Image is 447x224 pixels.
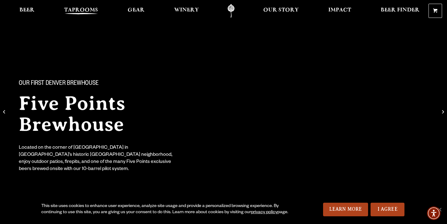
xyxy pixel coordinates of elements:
[19,93,211,135] h2: Five Points Brewhouse
[371,203,404,216] a: I Agree
[427,206,441,220] div: Accessibility Menu
[128,8,145,13] span: Gear
[60,4,102,18] a: Taprooms
[64,8,98,13] span: Taprooms
[219,4,243,18] a: Odell Home
[323,203,368,216] a: Learn More
[15,4,39,18] a: Beer
[377,4,424,18] a: Beer Finder
[324,4,355,18] a: Impact
[174,8,199,13] span: Winery
[251,210,277,215] a: privacy policy
[124,4,149,18] a: Gear
[259,4,303,18] a: Our Story
[19,80,99,88] span: Our First Denver Brewhouse
[381,8,420,13] span: Beer Finder
[328,8,351,13] span: Impact
[263,8,299,13] span: Our Story
[41,203,291,216] div: This site uses cookies to enhance user experience, analyze site usage and provide a personalized ...
[19,8,35,13] span: Beer
[170,4,203,18] a: Winery
[19,145,177,173] div: Located on the corner of [GEOGRAPHIC_DATA] in [GEOGRAPHIC_DATA]’s historic [GEOGRAPHIC_DATA] neig...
